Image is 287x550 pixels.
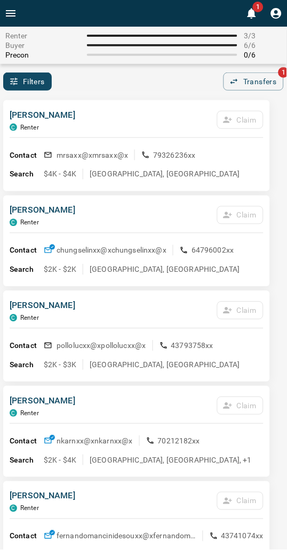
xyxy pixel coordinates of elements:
p: pollolucxx@x pollolucxx@x [57,341,146,351]
div: condos.ca [10,219,17,227]
p: Contact [10,245,44,256]
button: Transfers [224,72,284,91]
p: 43741074xx [221,531,264,542]
p: $2K - $4K [44,455,76,466]
p: [GEOGRAPHIC_DATA], [GEOGRAPHIC_DATA] [90,169,240,180]
p: [GEOGRAPHIC_DATA], [GEOGRAPHIC_DATA] [90,264,240,275]
span: 1 [253,2,264,12]
button: 1 [241,3,262,24]
p: fernandomancinidesouxx@x fernandomancinidesouxx@x [57,531,196,542]
p: Renter [20,505,39,513]
span: Renter [5,31,81,40]
p: [GEOGRAPHIC_DATA], [GEOGRAPHIC_DATA] [90,360,240,370]
p: Contact [10,150,44,161]
p: Search [10,360,44,371]
p: Search [10,455,44,466]
p: [PERSON_NAME] [10,490,75,503]
span: 0 / 6 [244,51,282,59]
div: condos.ca [10,410,17,417]
p: Contact [10,531,44,543]
p: [PERSON_NAME] [10,300,75,312]
p: mrsaxx@x mrsaxx@x [57,150,128,160]
span: 3 / 3 [244,31,282,40]
p: Contact [10,436,44,447]
div: condos.ca [10,505,17,513]
div: condos.ca [10,124,17,131]
p: Contact [10,341,44,352]
p: 43793758xx [171,341,214,351]
p: $2K - $3K [44,360,76,370]
p: [PERSON_NAME] [10,204,75,217]
span: Precon [5,51,81,59]
p: Search [10,264,44,276]
p: Renter [20,314,39,322]
p: [PERSON_NAME] [10,109,75,122]
p: [PERSON_NAME] [10,395,75,408]
p: 70212182xx [158,436,201,447]
div: condos.ca [10,314,17,322]
p: [GEOGRAPHIC_DATA], [GEOGRAPHIC_DATA], +1 [90,455,252,466]
p: chungselinxx@x chungselinxx@x [57,245,166,256]
p: 79326236xx [153,150,196,160]
p: Renter [20,410,39,417]
p: $4K - $4K [44,169,76,180]
button: Filters [3,72,52,91]
p: Search [10,169,44,180]
span: Buyer [5,41,81,50]
span: 6 / 6 [244,41,282,50]
p: nkarnxx@x nkarnxx@x [57,436,133,447]
p: Renter [20,124,39,131]
p: $2K - $2K [44,264,76,275]
button: Profile [266,3,287,24]
p: Renter [20,219,39,227]
p: 64796002xx [192,245,234,256]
